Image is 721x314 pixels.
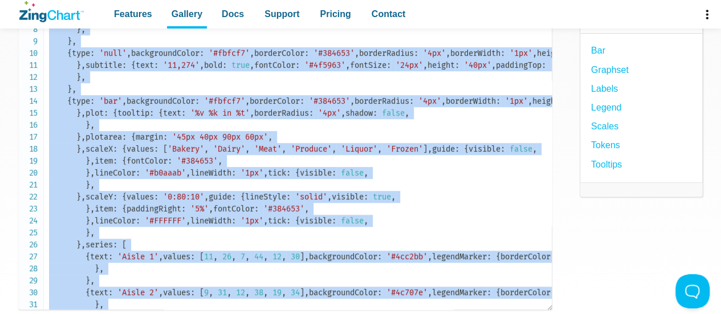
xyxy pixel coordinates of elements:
[386,288,427,297] span: '#4c707e'
[291,144,332,154] span: 'Produce'
[122,156,127,166] span: {
[231,192,236,202] span: :
[245,144,250,154] span: ,
[99,300,104,309] span: ,
[122,192,127,202] span: {
[236,288,245,297] span: 12
[76,240,81,250] span: }
[177,156,218,166] span: '#384653'
[85,228,90,238] span: }
[222,252,231,262] span: 26
[263,168,268,178] span: ,
[145,216,186,226] span: '#FFFFFF'
[113,144,117,154] span: :
[99,264,104,274] span: ,
[350,96,355,106] span: ,
[591,81,618,96] a: Labels
[154,144,158,154] span: :
[245,288,250,297] span: ,
[122,204,127,214] span: {
[295,216,300,226] span: {
[99,96,122,106] span: 'bar'
[286,192,291,202] span: :
[254,288,263,297] span: 38
[405,108,409,118] span: ,
[341,168,364,178] span: false
[231,168,236,178] span: :
[551,288,555,297] span: :
[67,36,72,46] span: }
[304,204,309,214] span: ,
[250,60,254,70] span: ,
[85,252,90,262] span: {
[313,48,355,58] span: '#384653'
[81,25,85,34] span: ,
[67,84,72,94] span: }
[309,96,350,106] span: '#384653'
[500,48,505,58] span: :
[76,192,81,202] span: }
[386,252,427,262] span: '#4cc2bb'
[373,108,377,118] span: :
[136,216,140,226] span: :
[149,108,154,118] span: :
[532,48,537,58] span: ,
[423,48,446,58] span: '4px'
[505,96,528,106] span: '1px'
[532,144,537,154] span: ,
[154,192,158,202] span: :
[113,240,117,250] span: :
[145,168,186,178] span: '#b0aaab'
[272,288,282,297] span: 19
[591,100,621,115] a: Legend
[364,216,368,226] span: ,
[304,48,309,58] span: :
[131,132,136,142] span: {
[372,6,406,22] span: Contact
[496,252,500,262] span: {
[163,192,204,202] span: '0:80:10'
[122,240,127,250] span: [
[85,276,90,286] span: }
[231,252,236,262] span: ,
[455,60,459,70] span: :
[254,252,263,262] span: 44
[204,288,209,297] span: 9
[382,108,405,118] span: false
[528,96,532,106] span: ,
[172,132,268,142] span: '45px 40px 90px 60px'
[263,216,268,226] span: ,
[158,288,163,297] span: ,
[213,144,245,154] span: 'Dairy'
[90,276,95,286] span: ,
[263,252,268,262] span: ,
[209,48,250,58] span: '#fbfcf7'
[254,144,282,154] span: 'Meat'
[241,216,263,226] span: '1px'
[81,108,85,118] span: ,
[95,300,99,309] span: }
[286,168,291,178] span: :
[386,144,423,154] span: 'Frozen'
[218,288,227,297] span: 31
[227,288,231,297] span: ,
[99,48,127,58] span: 'null'
[377,288,382,297] span: :
[268,132,272,142] span: ,
[81,132,85,142] span: ,
[264,6,299,22] span: Support
[122,96,127,106] span: ,
[263,204,304,214] span: '#384653'
[332,216,336,226] span: :
[510,144,532,154] span: false
[304,60,345,70] span: '#4f5963'
[158,252,163,262] span: ,
[263,288,268,297] span: ,
[423,60,427,70] span: ,
[241,168,263,178] span: '1px'
[117,288,158,297] span: 'Aisle 2'
[72,36,76,46] span: ,
[551,252,555,262] span: :
[90,156,95,166] span: ,
[85,204,90,214] span: }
